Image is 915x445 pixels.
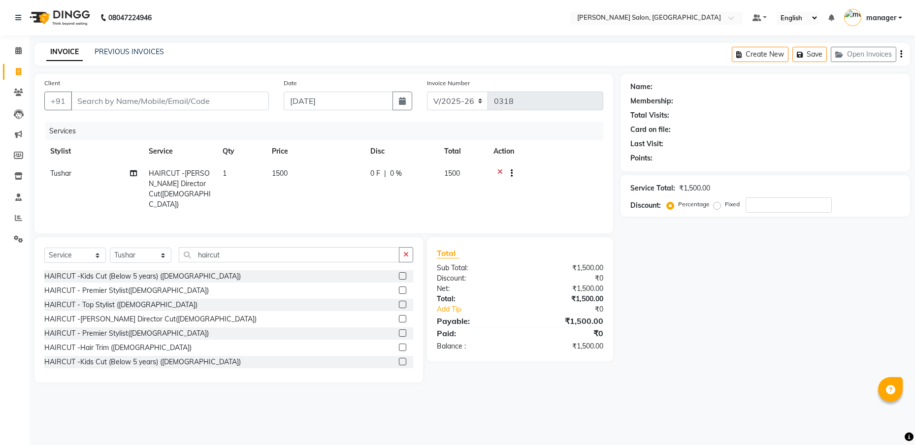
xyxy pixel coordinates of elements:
[45,122,611,140] div: Services
[630,125,671,135] div: Card on file:
[438,140,488,162] th: Total
[223,169,227,178] span: 1
[520,327,611,339] div: ₹0
[520,273,611,284] div: ₹0
[143,140,217,162] th: Service
[437,248,459,258] span: Total
[679,183,710,193] div: ₹1,500.00
[284,79,297,88] label: Date
[630,110,669,121] div: Total Visits:
[429,315,520,327] div: Payable:
[429,304,535,315] a: Add Tip
[520,341,611,351] div: ₹1,500.00
[179,247,399,262] input: Search or Scan
[520,294,611,304] div: ₹1,500.00
[488,140,603,162] th: Action
[25,4,93,32] img: logo
[520,284,611,294] div: ₹1,500.00
[429,263,520,273] div: Sub Total:
[429,341,520,351] div: Balance :
[390,168,402,179] span: 0 %
[384,168,386,179] span: |
[429,327,520,339] div: Paid:
[866,13,896,23] span: manager
[44,300,197,310] div: HAIRCUT - Top Stylist ([DEMOGRAPHIC_DATA])
[678,200,710,209] label: Percentage
[46,43,83,61] a: INVOICE
[874,406,905,435] iframe: chat widget
[217,140,266,162] th: Qty
[44,286,209,296] div: HAIRCUT - Premier Stylist([DEMOGRAPHIC_DATA])
[831,47,896,62] button: Open Invoices
[266,140,364,162] th: Price
[725,200,740,209] label: Fixed
[364,140,438,162] th: Disc
[520,315,611,327] div: ₹1,500.00
[630,96,673,106] div: Membership:
[44,140,143,162] th: Stylist
[44,357,241,367] div: HAIRCUT -Kids Cut (Below 5 years) ([DEMOGRAPHIC_DATA])
[732,47,788,62] button: Create New
[630,153,653,163] div: Points:
[50,169,71,178] span: Tushar
[429,273,520,284] div: Discount:
[520,263,611,273] div: ₹1,500.00
[630,183,675,193] div: Service Total:
[108,4,152,32] b: 08047224946
[44,328,209,339] div: HAIRCUT - Premier Stylist([DEMOGRAPHIC_DATA])
[844,9,861,26] img: manager
[272,169,288,178] span: 1500
[630,82,653,92] div: Name:
[44,343,192,353] div: HAIRCUT -Hair Trim ([DEMOGRAPHIC_DATA])
[429,284,520,294] div: Net:
[792,47,827,62] button: Save
[630,200,661,211] div: Discount:
[630,139,663,149] div: Last Visit:
[44,79,60,88] label: Client
[44,271,241,282] div: HAIRCUT -Kids Cut (Below 5 years) ([DEMOGRAPHIC_DATA])
[149,169,211,209] span: HAIRCUT -[PERSON_NAME] Director Cut([DEMOGRAPHIC_DATA])
[44,314,257,324] div: HAIRCUT -[PERSON_NAME] Director Cut([DEMOGRAPHIC_DATA])
[429,294,520,304] div: Total:
[370,168,380,179] span: 0 F
[444,169,460,178] span: 1500
[535,304,611,315] div: ₹0
[71,92,269,110] input: Search by Name/Mobile/Email/Code
[427,79,470,88] label: Invoice Number
[44,92,72,110] button: +91
[95,47,164,56] a: PREVIOUS INVOICES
